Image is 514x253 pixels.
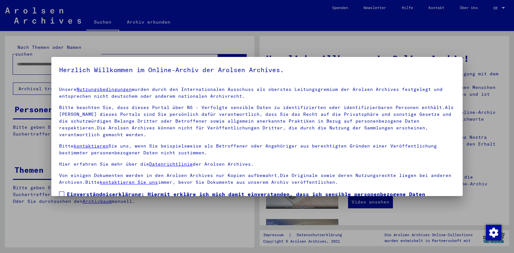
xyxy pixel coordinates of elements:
[59,143,455,156] p: Bitte Sie uns, wenn Sie beispielsweise als Betroffener oder Angehöriger aus berechtigten Gründen ...
[100,179,158,185] a: kontaktieren Sie uns
[59,86,455,100] p: Unsere wurden durch den Internationalen Ausschuss als oberstes Leitungsgremium der Arolsen Archiv...
[486,225,501,240] img: Zustimmung ändern
[77,86,132,92] a: Nutzungsbedingungen
[149,161,193,167] a: Datenrichtlinie
[59,161,455,168] p: Hier erfahren Sie mehr über die der Arolsen Archives.
[59,172,455,186] p: Von einigen Dokumenten werden in den Arolsen Archives nur Kopien aufbewahrt.Die Originale sowie d...
[74,143,108,149] a: kontaktieren
[486,225,501,240] div: Zustimmung ändern
[59,65,455,75] h5: Herzlich Willkommen im Online-Archiv der Arolsen Archives.
[59,104,455,138] p: Bitte beachten Sie, dass dieses Portal über NS - Verfolgte sensible Daten zu identifizierten oder...
[67,190,455,221] span: Einverständniserklärung: Hiermit erkläre ich mich damit einverstanden, dass ich sensible personen...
